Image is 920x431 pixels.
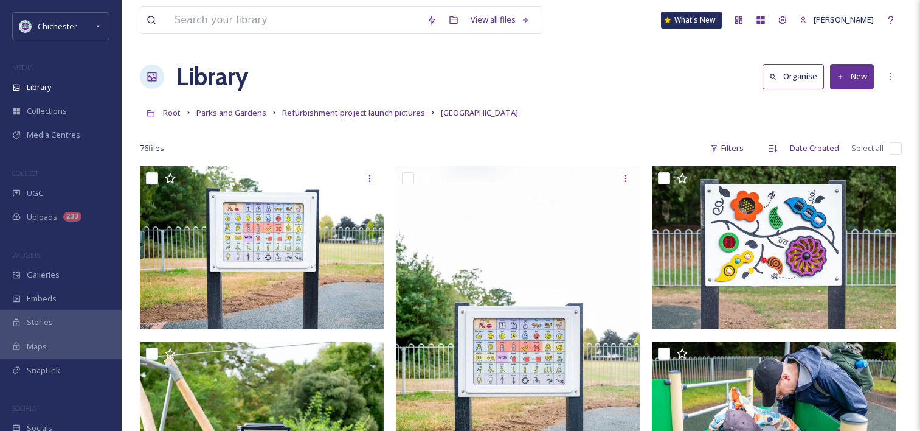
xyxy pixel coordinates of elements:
[27,129,80,141] span: Media Centres
[27,293,57,304] span: Embeds
[19,20,32,32] img: Logo_of_Chichester_District_Council.png
[12,250,40,259] span: WIDGETS
[12,63,33,72] span: MEDIA
[27,269,60,281] span: Galleries
[38,21,77,32] span: Chichester
[27,341,47,352] span: Maps
[12,169,38,178] span: COLLECT
[196,105,266,120] a: Parks and Gardens
[465,8,536,32] a: View all files
[196,107,266,118] span: Parks and Gardens
[176,58,248,95] a: Library
[27,317,53,328] span: Stories
[140,166,384,329] img: ext_1756391547.204553_emilyjanelovell@gmail.com-Oaklands-Park-Play-Area-Opening-28.08.2025-5.jpg
[27,365,60,376] span: SnapLink
[814,14,874,25] span: [PERSON_NAME]
[830,64,874,89] button: New
[652,166,896,329] img: ext_1756391546.840005_emilyjanelovell@gmail.com-Oaklands-Park-Play-Area-Opening-28.08.2025-10.jpg
[163,107,181,118] span: Root
[282,107,425,118] span: Refurbishment project launch pictures
[163,105,181,120] a: Root
[784,136,845,160] div: Date Created
[27,105,67,117] span: Collections
[763,64,830,89] a: Organise
[441,105,518,120] a: [GEOGRAPHIC_DATA]
[27,187,43,199] span: UGC
[282,105,425,120] a: Refurbishment project launch pictures
[441,107,518,118] span: [GEOGRAPHIC_DATA]
[704,136,750,160] div: Filters
[27,211,57,223] span: Uploads
[12,404,36,413] span: SOCIALS
[851,142,884,154] span: Select all
[27,82,51,93] span: Library
[140,142,164,154] span: 76 file s
[794,8,880,32] a: [PERSON_NAME]
[168,7,421,33] input: Search your library
[63,212,81,222] div: 233
[661,12,722,29] a: What's New
[763,64,824,89] button: Organise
